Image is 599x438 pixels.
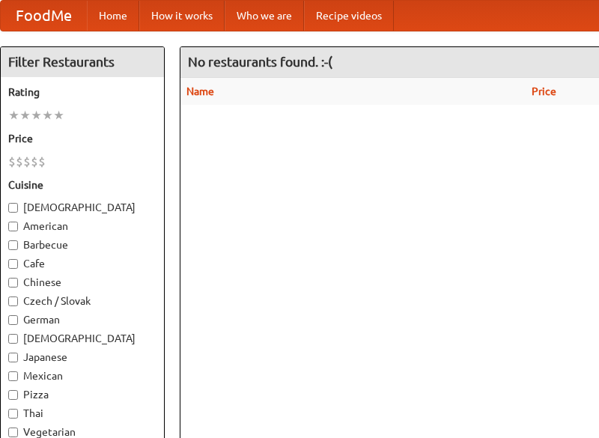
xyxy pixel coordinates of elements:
label: Thai [8,406,156,421]
a: Home [87,1,139,31]
input: [DEMOGRAPHIC_DATA] [8,203,18,213]
li: ★ [53,107,64,124]
a: FoodMe [1,1,87,31]
input: Chinese [8,278,18,288]
input: Pizza [8,390,18,400]
label: Cafe [8,256,156,271]
input: Cafe [8,259,18,269]
label: [DEMOGRAPHIC_DATA] [8,200,156,215]
input: Mexican [8,371,18,381]
li: $ [16,153,23,170]
input: Czech / Slovak [8,296,18,306]
ng-pluralize: No restaurants found. :-( [188,55,332,69]
li: $ [23,153,31,170]
li: ★ [19,107,31,124]
input: American [8,222,18,231]
input: German [8,315,18,325]
li: $ [31,153,38,170]
label: [DEMOGRAPHIC_DATA] [8,331,156,346]
input: [DEMOGRAPHIC_DATA] [8,334,18,344]
h5: Cuisine [8,177,156,192]
a: Recipe videos [304,1,394,31]
input: Japanese [8,353,18,362]
h5: Rating [8,85,156,100]
li: ★ [8,107,19,124]
input: Thai [8,409,18,419]
label: Pizza [8,387,156,402]
label: German [8,312,156,327]
input: Vegetarian [8,428,18,437]
label: Mexican [8,368,156,383]
label: Chinese [8,275,156,290]
a: Who we are [225,1,304,31]
li: ★ [42,107,53,124]
label: Japanese [8,350,156,365]
li: $ [38,153,46,170]
a: How it works [139,1,225,31]
label: Czech / Slovak [8,293,156,308]
label: American [8,219,156,234]
li: $ [8,153,16,170]
h5: Price [8,131,156,146]
a: Name [186,85,214,97]
li: ★ [31,107,42,124]
label: Barbecue [8,237,156,252]
h4: Filter Restaurants [1,47,164,77]
input: Barbecue [8,240,18,250]
a: Price [532,85,556,97]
